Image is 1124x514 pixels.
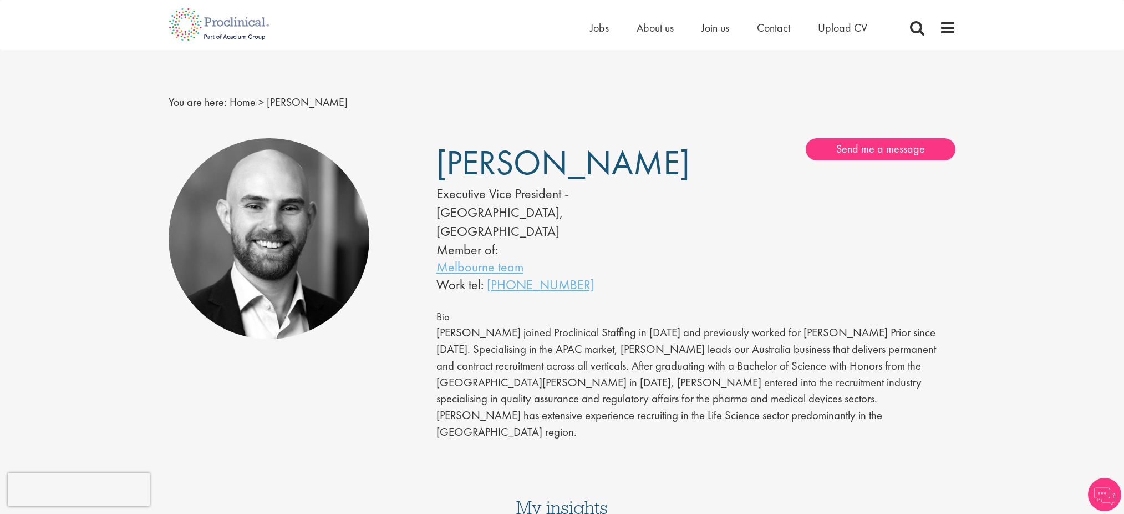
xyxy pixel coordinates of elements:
[230,95,256,109] a: breadcrumb link
[487,276,594,293] a: [PHONE_NUMBER]
[436,241,498,258] label: Member of:
[436,258,523,275] a: Melbourne team
[258,95,264,109] span: >
[436,276,484,293] span: Work tel:
[701,21,729,35] a: Join us
[436,310,450,324] span: Bio
[169,95,227,109] span: You are here:
[8,473,150,506] iframe: reCAPTCHA
[436,140,690,185] span: [PERSON_NAME]
[267,95,348,109] span: [PERSON_NAME]
[1088,478,1121,511] img: Chatbot
[757,21,790,35] a: Contact
[436,184,663,241] div: Executive Vice President - [GEOGRAPHIC_DATA], [GEOGRAPHIC_DATA]
[169,138,370,340] img: Tom Parsons
[637,21,674,35] a: About us
[590,21,609,35] a: Jobs
[818,21,867,35] a: Upload CV
[436,325,956,440] p: [PERSON_NAME] joined Proclinical Staffing in [DATE] and previously worked for [PERSON_NAME] Prior...
[806,138,955,160] a: Send me a message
